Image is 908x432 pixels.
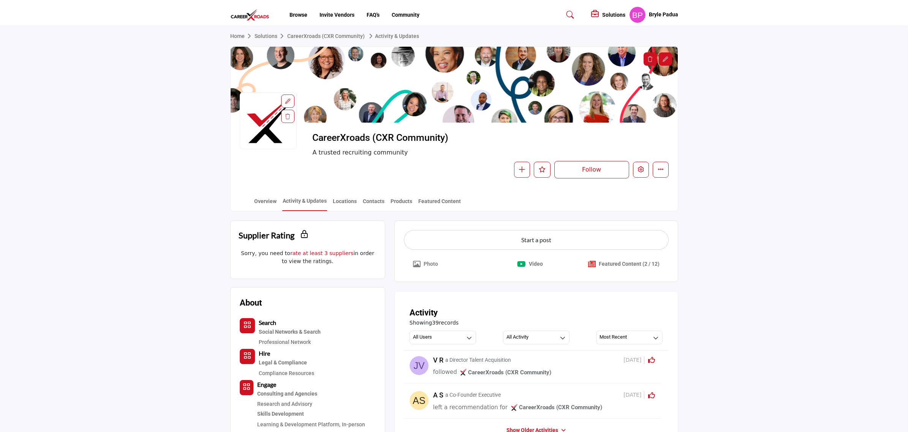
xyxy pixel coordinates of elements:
[259,358,314,368] div: Resources and services ensuring recruitment practices comply with legal and regulatory requirements.
[559,9,579,21] a: Search
[459,368,551,377] a: imageCareerXroads (CXR Community)
[255,33,287,39] a: Solutions
[410,356,429,375] img: avtar-image
[432,320,439,326] span: 39
[418,197,461,211] a: Featured Content
[320,12,354,18] a: Invite Vendors
[602,11,625,18] h5: Solutions
[599,260,660,268] p: Upgrade plan to get more premium post.
[257,401,312,407] a: Research and Advisory
[459,369,551,376] span: CareerXroads (CXR Community)
[257,421,340,427] a: Learning & Development Platform,
[433,404,508,411] span: left a recommendation for
[257,409,376,419] a: Skills Development
[433,369,457,376] span: followed
[509,404,602,411] span: CareerXroads (CXR Community)
[648,392,655,399] i: Click to Rate this activity
[623,391,644,399] span: [DATE]
[579,256,669,273] button: Create Popup
[404,256,447,273] button: Upgrade plan to upload images/graphics.
[230,9,274,21] img: site Logo
[239,249,377,265] p: Sorry, you need to in order to view the ratings.
[508,256,552,273] button: Upload File Video
[259,351,270,357] a: Hire
[254,197,277,211] a: Overview
[410,306,438,319] h2: Activity
[596,331,663,344] button: Most Recent
[257,389,376,399] div: Expert services and agencies providing strategic advice and solutions in talent acquisition and m...
[413,334,432,341] h3: All Users
[289,12,307,18] a: Browse
[259,320,276,326] a: Search
[534,162,550,178] button: Like
[259,319,276,326] b: Search
[362,197,385,211] a: Contacts
[259,350,270,357] b: Hire
[290,250,353,256] a: rate at least 3 suppliers
[509,403,602,413] a: imageCareerXroads (CXR Community)
[239,229,294,241] h2: Supplier Rating
[629,6,646,23] button: Show hide supplier dropdown
[240,318,255,333] button: Category Icon
[509,402,519,412] img: image
[259,339,311,345] a: Professional Network
[659,52,672,66] div: Aspect Ratio:6:1,Size:1200x200px
[240,380,253,395] button: Category Icon
[259,370,314,376] a: Compliance Resources
[649,11,678,19] h5: Bryle Padua
[445,356,511,364] p: a Director Talent Acquisition
[312,132,484,144] span: CareerXroads (CXR Community)
[257,409,376,419] div: Programs and platforms focused on the development and enhancement of professional skills and comp...
[366,33,419,39] a: Activity & Updates
[390,197,413,211] a: Products
[591,10,625,19] div: Solutions
[257,382,276,388] a: Engage
[312,148,555,157] span: A trusted recruiting community
[506,334,528,341] h3: All Activity
[623,356,644,364] span: [DATE]
[529,260,543,268] p: Video
[230,33,255,39] a: Home
[410,391,429,410] img: avtar-image
[404,230,669,250] button: Start a post
[281,95,294,108] div: Aspect Ratio:1:1,Size:400x400px
[648,356,655,363] i: Click to Rate this activity
[282,197,327,211] a: Activity & Updates
[433,391,443,399] h5: A S
[257,381,276,388] b: Engage
[332,197,357,211] a: Locations
[433,356,443,364] h5: V R
[653,162,669,178] button: More details
[367,12,380,18] a: FAQ's
[600,334,627,341] h3: Most Recent
[410,319,459,327] span: Showing records
[259,358,314,368] a: Legal & Compliance
[240,349,255,364] button: Category Icon
[240,296,262,309] h2: About
[287,33,365,39] a: CareerXroads (CXR Community)
[392,12,419,18] a: Community
[259,327,321,337] div: Platforms that combine social networking and search capabilities for recruitment and professional...
[410,331,476,344] button: All Users
[259,327,321,337] a: Social Networks & Search
[554,161,629,178] button: Follow
[633,162,649,178] button: Edit company
[503,331,569,344] button: All Activity
[445,391,501,399] p: a Co-Founder Executive
[424,260,438,268] p: Upgrade plan to upload images/graphics.
[459,367,468,377] img: image
[257,389,376,399] a: Consulting and Agencies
